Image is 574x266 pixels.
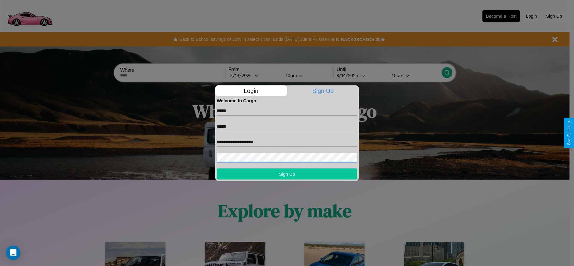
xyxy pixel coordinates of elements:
[215,85,287,96] p: Login
[567,121,571,145] div: Give Feedback
[6,246,20,260] div: Open Intercom Messenger
[287,85,359,96] p: Sign Up
[217,98,357,103] h4: Welcome to Cargo
[217,168,357,179] button: Sign Up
